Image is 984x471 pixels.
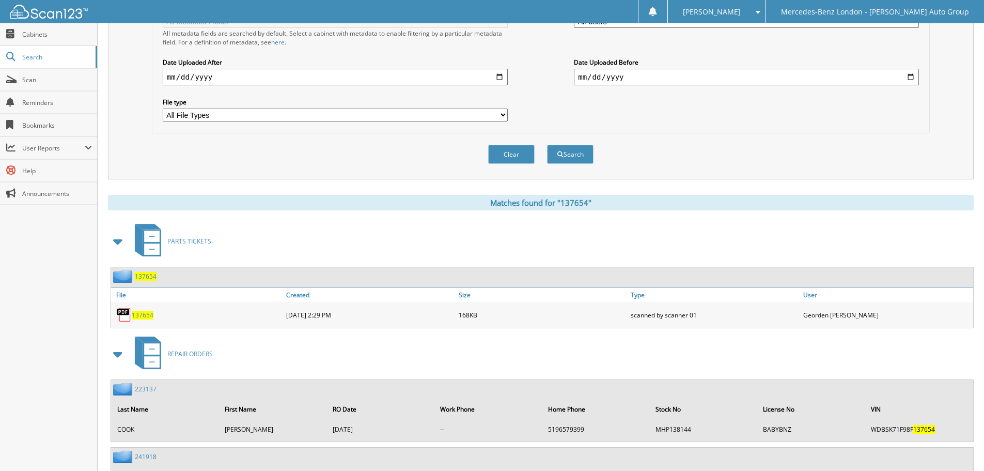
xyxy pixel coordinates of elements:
img: folder2.png [113,383,135,396]
a: 241918 [135,452,157,461]
span: REPAIR ORDERS [167,350,213,358]
label: File type [163,98,508,107]
div: All metadata fields are searched by default. Select a cabinet with metadata to enable filtering b... [163,29,508,47]
iframe: Chat Widget [932,421,984,471]
div: 168KB [456,305,629,325]
th: First Name [220,399,326,420]
span: Announcements [22,189,92,198]
td: COOK [112,421,218,438]
a: 137654 [135,272,157,281]
label: Date Uploaded Before [574,58,919,67]
button: Clear [488,145,535,164]
span: Reminders [22,98,92,107]
th: VIN [866,399,972,420]
a: Created [284,288,456,302]
td: [PERSON_NAME] [220,421,326,438]
span: Bookmarks [22,121,92,130]
span: Search [22,53,90,62]
img: folder2.png [113,450,135,463]
img: folder2.png [113,270,135,283]
span: User Reports [22,144,85,153]
a: here [271,38,285,47]
img: scan123-logo-white.svg [10,5,88,19]
div: [DATE] 2:29 PM [284,305,456,325]
a: PARTS TICKETS [129,221,211,262]
th: License No [758,399,864,420]
div: scanned by scanner 01 [628,305,801,325]
td: [DATE] [327,421,434,438]
a: Size [456,288,629,302]
span: Mercedes-Benz London - [PERSON_NAME] Auto Group [781,9,969,15]
th: RO Date [327,399,434,420]
input: end [574,69,919,85]
span: [PERSON_NAME] [683,9,741,15]
span: Cabinets [22,30,92,39]
button: Search [547,145,593,164]
label: Date Uploaded After [163,58,508,67]
th: Home Phone [543,399,649,420]
a: 223137 [135,385,157,393]
th: Work Phone [435,399,541,420]
td: WDBSK71F98F [866,421,972,438]
div: Georden [PERSON_NAME] [801,305,973,325]
a: REPAIR ORDERS [129,333,213,374]
td: MHP138144 [650,421,757,438]
span: Help [22,166,92,175]
span: 137654 [913,425,935,434]
span: Scan [22,75,92,84]
input: start [163,69,508,85]
img: PDF.png [116,307,132,323]
td: -- [435,421,541,438]
a: File [111,288,284,302]
a: User [801,288,973,302]
a: Type [628,288,801,302]
a: 137654 [132,311,153,320]
td: 5196579399 [543,421,649,438]
td: BABYBNZ [758,421,864,438]
div: Matches found for "137654" [108,195,974,210]
th: Stock No [650,399,757,420]
span: PARTS TICKETS [167,237,211,246]
th: Last Name [112,399,218,420]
